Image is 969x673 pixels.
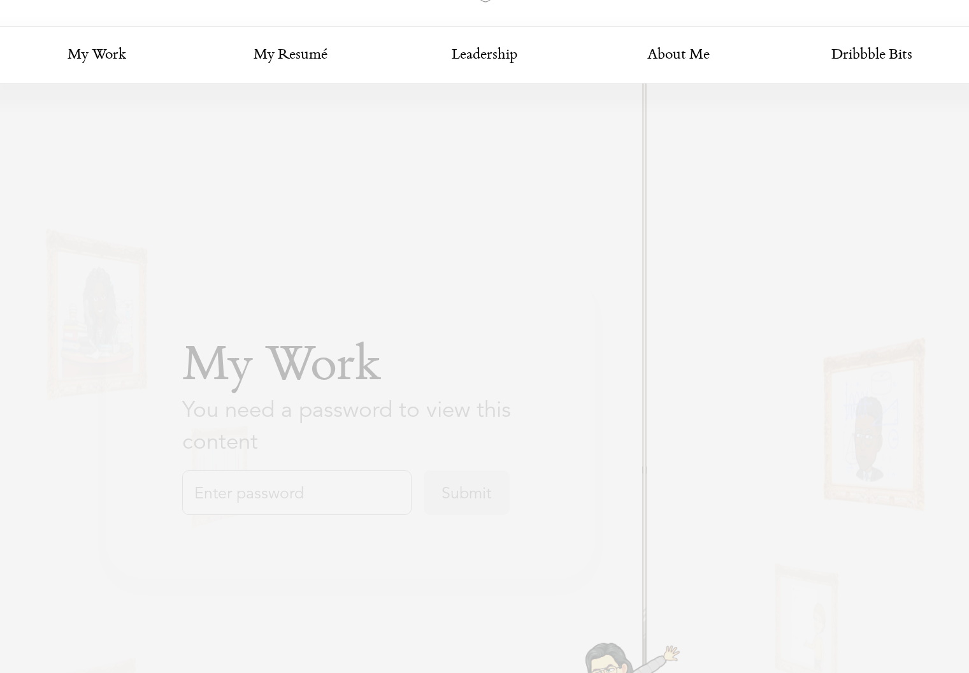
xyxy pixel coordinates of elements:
a: Leadership [387,27,581,84]
a: My Resumé [194,27,387,84]
input: Enter password [182,470,412,515]
input: Submit [424,470,510,515]
a: About Me [582,27,775,84]
p: My Work [182,336,519,400]
p: You need a password to view this content [182,394,519,458]
a: Dribbble Bits [775,27,969,84]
